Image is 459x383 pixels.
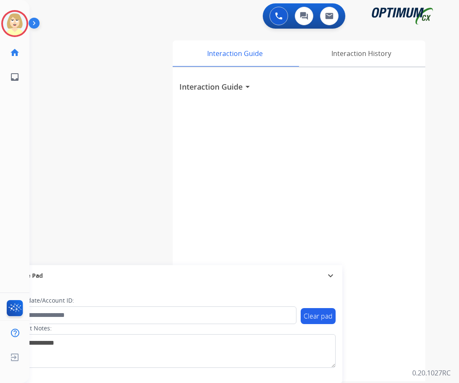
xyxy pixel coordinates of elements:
[297,40,425,66] div: Interaction History
[301,308,336,324] button: Clear pad
[173,40,297,66] div: Interaction Guide
[326,271,336,281] mat-icon: expand_more
[3,12,27,35] img: avatar
[11,296,74,305] label: Candidate/Account ID:
[10,48,20,58] mat-icon: home
[412,368,451,378] p: 0.20.1027RC
[243,82,253,92] mat-icon: arrow_drop_down
[11,324,52,332] label: Contact Notes:
[10,72,20,82] mat-icon: inbox
[179,81,243,93] h3: Interaction Guide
